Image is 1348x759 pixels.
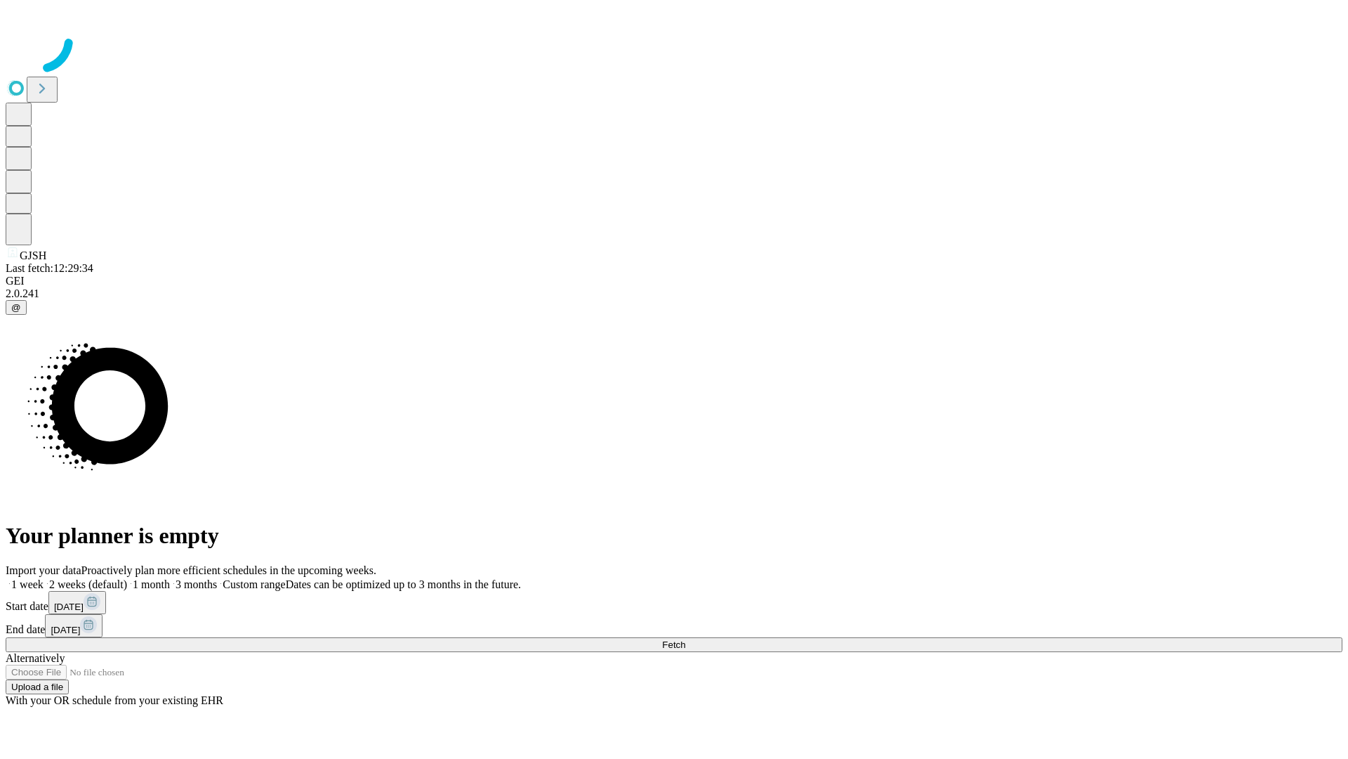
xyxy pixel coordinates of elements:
[133,578,170,590] span: 1 month
[20,249,46,261] span: GJSH
[6,287,1342,300] div: 2.0.241
[6,652,65,664] span: Alternatively
[662,640,685,650] span: Fetch
[6,275,1342,287] div: GEI
[6,591,1342,614] div: Start date
[11,302,21,313] span: @
[11,578,44,590] span: 1 week
[6,680,69,694] button: Upload a file
[176,578,217,590] span: 3 months
[223,578,285,590] span: Custom range
[45,614,103,637] button: [DATE]
[51,625,80,635] span: [DATE]
[6,637,1342,652] button: Fetch
[6,564,81,576] span: Import your data
[286,578,521,590] span: Dates can be optimized up to 3 months in the future.
[48,591,106,614] button: [DATE]
[54,602,84,612] span: [DATE]
[6,300,27,315] button: @
[81,564,376,576] span: Proactively plan more efficient schedules in the upcoming weeks.
[6,523,1342,549] h1: Your planner is empty
[6,262,93,274] span: Last fetch: 12:29:34
[6,694,223,706] span: With your OR schedule from your existing EHR
[49,578,127,590] span: 2 weeks (default)
[6,614,1342,637] div: End date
